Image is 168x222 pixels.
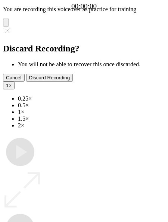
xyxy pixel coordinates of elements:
a: 00:00:00 [71,2,97,10]
li: 2× [18,122,165,129]
button: 1× [3,82,15,89]
li: 0.25× [18,95,165,102]
span: 1 [6,83,9,88]
h2: Discard Recording? [3,44,165,54]
li: 0.5× [18,102,165,109]
p: You are recording this voiceover as practice for training [3,6,165,13]
li: You will not be able to recover this once discarded. [18,61,165,68]
li: 1.5× [18,115,165,122]
button: Cancel [3,74,25,82]
li: 1× [18,109,165,115]
button: Discard Recording [26,74,73,82]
